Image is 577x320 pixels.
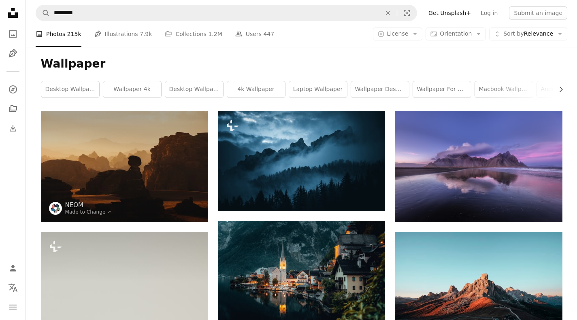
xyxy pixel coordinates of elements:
button: Visual search [397,5,417,21]
img: a mountain range covered in fog and clouds [218,111,385,211]
a: Illustrations [5,45,21,61]
form: Find visuals sitewide [36,5,417,21]
a: laptop wallpaper [289,81,347,97]
span: Orientation [440,30,472,37]
button: Search Unsplash [36,5,50,21]
button: Language [5,280,21,296]
a: Log in [476,6,502,19]
a: 4k wallpaper [227,81,285,97]
a: wallpaper for mobile [413,81,471,97]
img: photo of mountain [395,111,562,222]
a: Get Unsplash+ [424,6,476,19]
img: Go to NEOM's profile [49,202,62,215]
button: scroll list to the right [554,81,562,97]
button: Clear [379,5,397,21]
a: macbook wallpaper [475,81,533,97]
a: Illustrations 7.9k [94,21,152,47]
a: photo of mountain [395,163,562,170]
a: Collections [5,101,21,117]
button: Sort byRelevance [489,28,567,40]
a: Log in / Sign up [5,260,21,276]
a: Explore [5,81,21,97]
a: wallpaper 4k [103,81,161,97]
span: 1.2M [208,30,222,38]
a: Photos [5,26,21,42]
h1: Wallpaper [41,57,562,71]
span: 447 [263,30,274,38]
a: Collections 1.2M [165,21,222,47]
span: License [387,30,409,37]
a: wallpaper desktop [351,81,409,97]
a: a mountain range covered in fog and clouds [218,157,385,164]
a: brown rock formation under blue sky [395,284,562,291]
button: Orientation [426,28,486,40]
img: a rock formation in the desert with mountains in the background [41,111,208,222]
button: Submit an image [509,6,567,19]
a: Home — Unsplash [5,5,21,23]
a: Users 447 [235,21,274,47]
a: desktop wallpaper [165,81,223,97]
span: 7.9k [140,30,152,38]
span: Relevance [503,30,553,38]
span: Sort by [503,30,524,37]
button: Menu [5,299,21,315]
button: License [373,28,423,40]
a: a rock formation in the desert with mountains in the background [41,163,208,170]
a: Made to Change ↗ [65,209,111,215]
a: Download History [5,120,21,136]
a: houses near lake [218,271,385,278]
a: desktop wallpapers [41,81,99,97]
a: NEOM [65,201,111,209]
